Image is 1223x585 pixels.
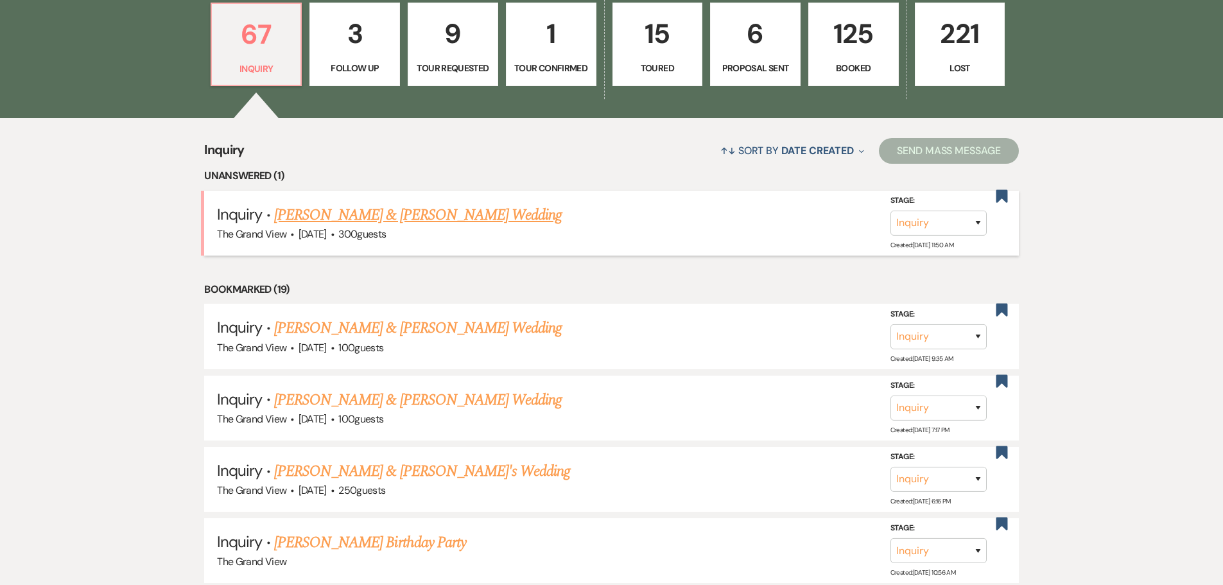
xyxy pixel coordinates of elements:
[718,61,792,75] p: Proposal Sent
[514,12,588,55] p: 1
[890,194,987,208] label: Stage:
[217,484,286,497] span: The Grand View
[621,12,695,55] p: 15
[506,3,596,86] a: 1Tour Confirmed
[408,3,498,86] a: 9Tour Requested
[338,484,385,497] span: 250 guests
[217,317,262,337] span: Inquiry
[274,460,571,483] a: [PERSON_NAME] & [PERSON_NAME]'s Wedding
[220,13,293,56] p: 67
[890,568,955,577] span: Created: [DATE] 10:56 AM
[890,308,987,322] label: Stage:
[204,281,1019,298] li: Bookmarked (19)
[890,241,953,249] span: Created: [DATE] 11:50 AM
[715,134,869,168] button: Sort By Date Created
[299,341,327,354] span: [DATE]
[220,62,293,76] p: Inquiry
[217,204,262,224] span: Inquiry
[309,3,400,86] a: 3Follow Up
[338,412,383,426] span: 100 guests
[217,389,262,409] span: Inquiry
[915,3,1005,86] a: 221Lost
[217,460,262,480] span: Inquiry
[890,497,951,505] span: Created: [DATE] 6:16 PM
[923,61,997,75] p: Lost
[274,317,562,340] a: [PERSON_NAME] & [PERSON_NAME] Wedding
[890,450,987,464] label: Stage:
[890,426,950,434] span: Created: [DATE] 7:17 PM
[274,531,466,554] a: [PERSON_NAME] Birthday Party
[217,555,286,568] span: The Grand View
[781,144,854,157] span: Date Created
[621,61,695,75] p: Toured
[338,227,386,241] span: 300 guests
[416,12,490,55] p: 9
[718,12,792,55] p: 6
[217,532,262,552] span: Inquiry
[817,61,890,75] p: Booked
[211,3,302,86] a: 67Inquiry
[204,140,245,168] span: Inquiry
[338,341,383,354] span: 100 guests
[217,412,286,426] span: The Grand View
[299,412,327,426] span: [DATE]
[923,12,997,55] p: 221
[808,3,899,86] a: 125Booked
[890,354,953,362] span: Created: [DATE] 9:35 AM
[879,138,1019,164] button: Send Mass Message
[710,3,801,86] a: 6Proposal Sent
[274,389,562,412] a: [PERSON_NAME] & [PERSON_NAME] Wedding
[817,12,890,55] p: 125
[612,3,703,86] a: 15Toured
[890,379,987,393] label: Stage:
[318,12,392,55] p: 3
[720,144,736,157] span: ↑↓
[514,61,588,75] p: Tour Confirmed
[890,521,987,536] label: Stage:
[299,227,327,241] span: [DATE]
[204,168,1019,184] li: Unanswered (1)
[274,204,562,227] a: [PERSON_NAME] & [PERSON_NAME] Wedding
[299,484,327,497] span: [DATE]
[318,61,392,75] p: Follow Up
[416,61,490,75] p: Tour Requested
[217,227,286,241] span: The Grand View
[217,341,286,354] span: The Grand View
